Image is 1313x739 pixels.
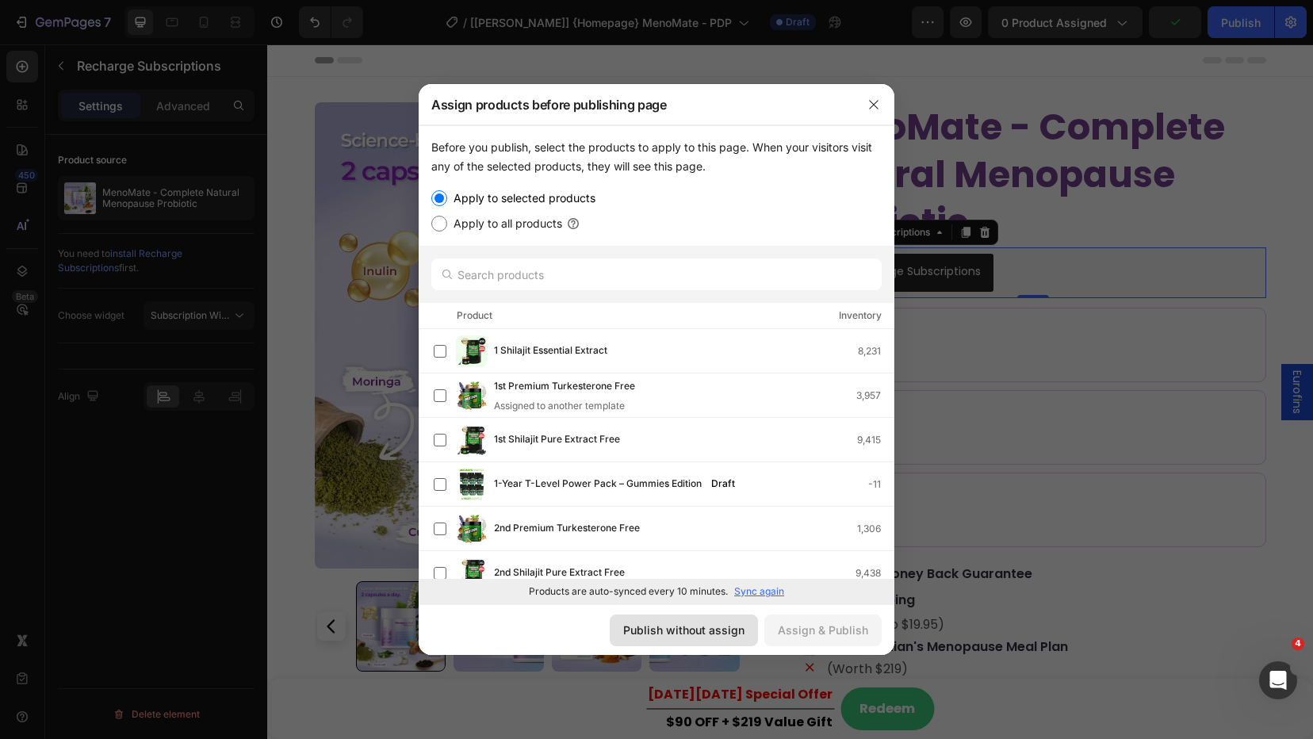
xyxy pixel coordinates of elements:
input: Search products [431,258,882,290]
span: 2nd Shilajit Pure Extract Free [494,565,625,582]
strong: Redeem [592,655,648,673]
img: product-img [456,557,488,589]
div: Recharge Subscriptions [584,219,714,235]
div: Inventory [839,308,882,324]
img: product-img [456,513,488,545]
span: 2nd Premium Turkesterone Free [494,520,640,538]
img: product-img [456,335,488,367]
span: 1 Shilajit Essential Extract [494,343,607,360]
a: Redeem [573,643,667,686]
strong: $90 OFF + $219 Value Gift [399,668,565,687]
div: Recharge Subscriptions [553,181,666,195]
button: Carousel Back Arrow [50,568,78,596]
div: Assign products before publishing page [419,84,853,125]
div: Draft [705,476,741,492]
div: Before you publish, select the products to apply to this page. When your visitors visit any of th... [431,138,882,176]
img: product-img [456,424,488,456]
img: product-img [456,469,488,500]
img: product-img [456,380,488,412]
label: Apply to selected products [447,189,595,208]
div: 9,438 [856,565,894,581]
span: 4 [1292,638,1304,650]
div: Assign & Publish [778,622,868,638]
div: /> [419,125,894,604]
button: Carousel Next Arrow [483,568,511,596]
p: Sync again [734,584,784,599]
div: Publish without assign [623,622,745,638]
span: 1st Premium Turkesterone Free [494,378,635,396]
button: Assign & Publish [764,615,882,646]
div: Product [457,308,492,324]
div: 9,415 [857,432,894,448]
button: Recharge Subscriptions [539,209,726,247]
p: (Save up to $19.95) [560,571,677,590]
div: 3,957 [856,388,894,404]
p: Products are auto-synced every 10 minutes. [529,584,728,599]
p: (Worth $219) [560,615,801,634]
span: 1-Year T-Level Power Pack – Gummies Edition [494,476,702,493]
span: Eurofins [1022,326,1038,369]
div: -11 [868,477,894,492]
div: 8,231 [858,343,894,359]
div: Assigned to another template [494,399,660,413]
p: Free Shipping [560,545,677,568]
iframe: Intercom live chat [1259,661,1297,699]
button: Publish without assign [610,615,758,646]
div: 1,306 [857,521,894,537]
p: 90-Day Money Back Guarantee [560,519,765,542]
strong: [DATE][DATE] Special Offer [381,641,565,659]
label: Apply to all products [447,214,562,233]
h2: MenoMate - Complete Natural Menopause Probiotic [533,58,999,203]
span: 1st Shilajit Pure Extract Free [494,431,620,449]
p: Free Dietitian's Menopause Meal Plan [560,593,801,612]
